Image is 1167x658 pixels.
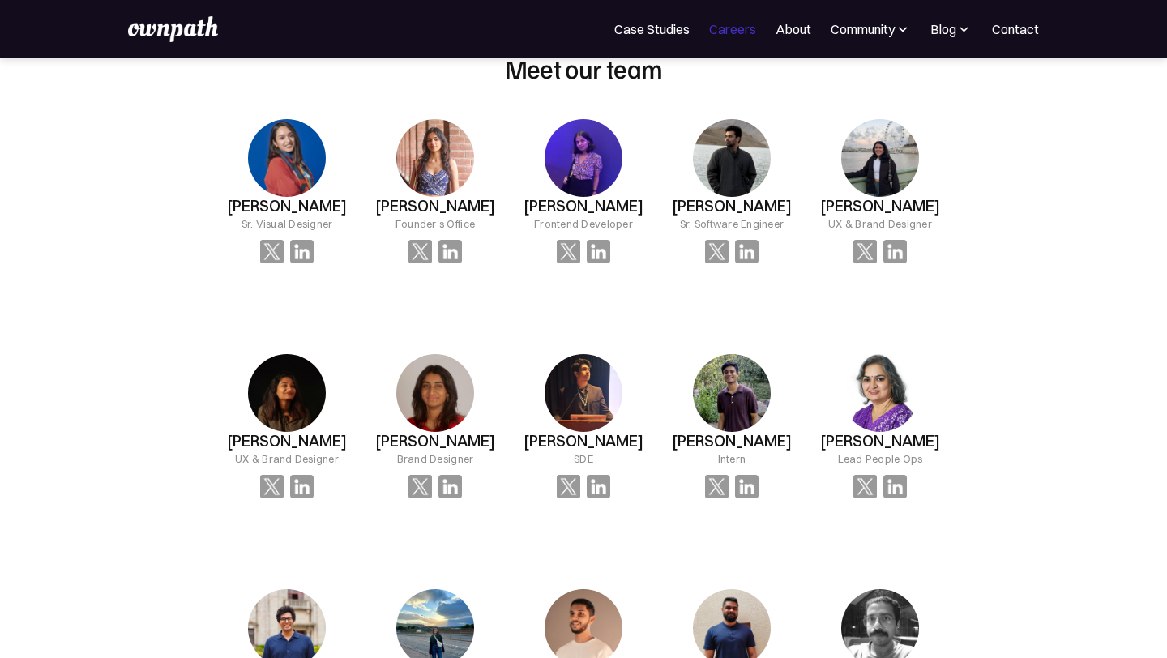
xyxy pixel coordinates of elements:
[242,216,333,232] div: Sr. Visual Designer
[397,451,474,467] div: Brand Designer
[574,451,593,467] div: SDE
[524,197,643,216] h3: [PERSON_NAME]
[992,19,1039,39] a: Contact
[930,19,972,39] div: Blog
[672,432,792,451] h3: [PERSON_NAME]
[820,197,940,216] h3: [PERSON_NAME]
[718,451,746,467] div: Intern
[227,432,347,451] h3: [PERSON_NAME]
[614,19,690,39] a: Case Studies
[838,451,923,467] div: Lead People Ops
[831,19,895,39] div: Community
[395,216,475,232] div: Founder's Office
[672,197,792,216] h3: [PERSON_NAME]
[820,432,940,451] h3: [PERSON_NAME]
[505,53,663,83] h2: Meet our team
[776,19,811,39] a: About
[709,19,756,39] a: Careers
[524,432,643,451] h3: [PERSON_NAME]
[930,19,956,39] div: Blog
[375,432,495,451] h3: [PERSON_NAME]
[534,216,633,232] div: Frontend Developer
[375,197,495,216] h3: [PERSON_NAME]
[235,451,339,467] div: UX & Brand Designer
[680,216,784,232] div: Sr. Software Engineer
[831,19,911,39] div: Community
[828,216,932,232] div: UX & Brand Designer
[227,197,347,216] h3: [PERSON_NAME]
